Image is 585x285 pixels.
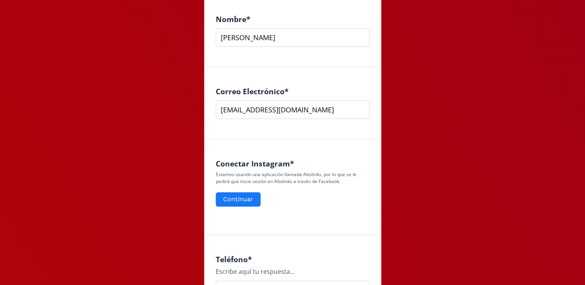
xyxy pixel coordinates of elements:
[216,171,370,185] p: Estamos usando una aplicación llamada Altolinks, por lo que se le pedirá que inicie sesión en Alt...
[216,100,370,119] input: nombre@ejemplo.com
[216,87,370,96] h4: Correo Electrónico *
[216,267,370,276] div: Escribe aquí tu respuesta...
[216,159,370,168] h4: Conectar Instagram *
[216,255,370,264] h4: Teléfono *
[216,192,261,207] button: Continuar
[216,15,370,24] h4: Nombre *
[216,28,370,47] input: Escribe aquí tu respuesta...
